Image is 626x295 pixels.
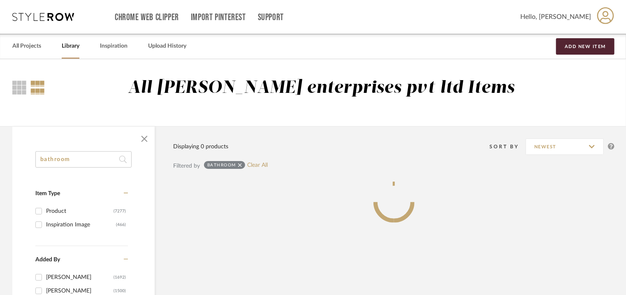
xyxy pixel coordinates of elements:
[128,78,515,99] div: All [PERSON_NAME] enterprises pvt ltd Items
[35,151,132,168] input: Search within 0 results
[136,131,153,147] button: Close
[173,161,200,171] div: Filtered by
[12,41,41,52] a: All Projects
[46,218,116,231] div: Inspiration Image
[207,162,236,168] div: bathroom
[35,191,60,196] span: Item Type
[489,143,526,151] div: Sort By
[62,41,79,52] a: Library
[520,12,591,22] span: Hello, [PERSON_NAME]
[46,271,114,284] div: [PERSON_NAME]
[35,257,60,263] span: Added By
[100,41,128,52] a: Inspiration
[114,271,126,284] div: (1692)
[173,142,228,151] div: Displaying 0 products
[116,218,126,231] div: (466)
[556,38,614,55] button: Add New Item
[46,205,114,218] div: Product
[191,14,246,21] a: Import Pinterest
[114,205,126,218] div: (7277)
[247,162,268,169] a: Clear All
[258,14,284,21] a: Support
[115,14,179,21] a: Chrome Web Clipper
[148,41,186,52] a: Upload History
